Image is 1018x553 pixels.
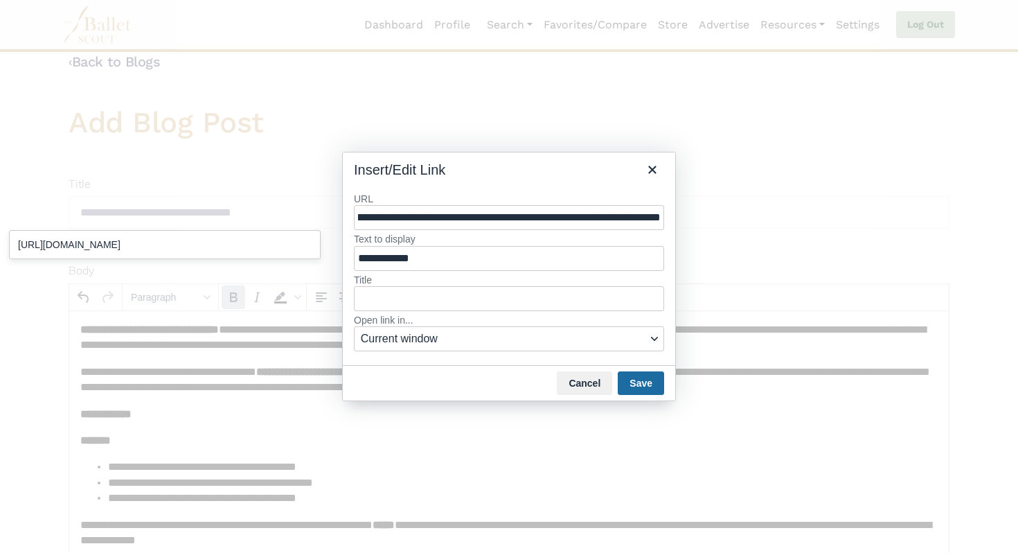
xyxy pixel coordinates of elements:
[557,371,612,395] button: Cancel
[11,11,868,264] body: Rich Text Area. Press ALT-0 for help.
[618,371,664,395] button: Save
[354,314,664,326] label: Open link in...
[641,158,664,182] button: Close
[18,236,314,253] div: [URL][DOMAIN_NAME]
[361,331,647,347] span: Current window
[10,234,320,256] div: https://www.eventbrite.com/e/audition-success-seminar-2025-tickets-1626815120819?aff=ebdsshcopyur...
[354,233,664,245] label: Text to display
[354,274,664,286] label: Title
[354,326,664,351] button: Open link in...
[354,193,664,205] label: URL
[354,161,445,179] div: Insert/Edit Link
